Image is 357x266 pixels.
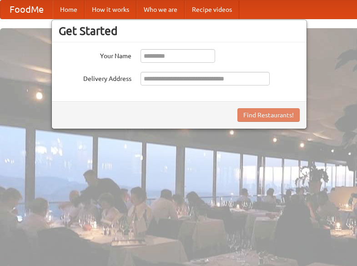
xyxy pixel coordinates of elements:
[237,108,300,122] button: Find Restaurants!
[53,0,85,19] a: Home
[136,0,185,19] a: Who we are
[85,0,136,19] a: How it works
[0,0,53,19] a: FoodMe
[59,49,131,60] label: Your Name
[59,24,300,38] h3: Get Started
[59,72,131,83] label: Delivery Address
[185,0,239,19] a: Recipe videos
